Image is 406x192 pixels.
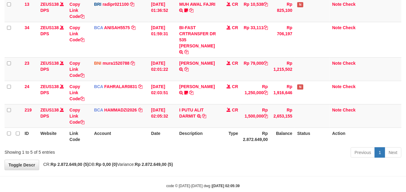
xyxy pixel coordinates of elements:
[96,162,117,167] strong: Rp 0,00 (0)
[25,84,29,89] span: 24
[103,2,129,7] a: radipr021100
[38,128,67,145] th: Website
[332,108,342,112] a: Note
[70,25,84,42] a: Copy Link Code
[166,184,240,188] small: code © [DATE]-[DATE] dwg |
[177,128,219,145] th: Description
[241,22,270,57] td: Rp 33,111
[70,84,84,101] a: Copy Link Code
[343,61,356,66] a: Check
[130,2,134,7] a: Copy radipr021100 to clipboard
[232,61,238,66] span: CR
[184,67,189,72] a: Copy RIZKY ASHARI to clipboard
[149,57,177,81] td: [DATE] 02:01:22
[94,25,103,30] span: BCA
[138,84,143,89] a: Copy FAHRALAR0831 to clipboard
[330,128,401,145] th: Action
[38,104,67,128] td: DPS
[343,25,356,30] a: Check
[189,8,193,13] a: Copy MUH AWAL FAJRI to clipboard
[332,25,342,30] a: Note
[25,61,29,66] span: 23
[219,128,241,145] th: Type
[270,128,295,145] th: Balance
[232,25,238,30] span: CR
[385,147,401,158] a: Next
[40,2,59,7] a: ZEUS138
[51,162,89,167] strong: Rp 2.872.649,00 (5)
[232,108,238,112] span: CR
[149,22,177,57] td: [DATE] 01:59:31
[375,147,385,158] a: 1
[177,22,219,57] td: BI-FAST CRTRANSFER DR 535 [PERSON_NAME]
[104,25,130,30] a: ANISAH5575
[241,104,270,128] td: Rp 1,500,000
[25,25,29,30] span: 34
[189,90,193,95] a: Copy ARIS MUNANDAR to clipboard
[138,108,142,112] a: Copy HAMMADZI2026 to clipboard
[270,104,295,128] td: Rp 2,653,155
[297,2,303,7] span: Has Note
[232,84,238,89] span: CR
[38,81,67,104] td: DPS
[149,128,177,145] th: Date
[343,84,356,89] a: Check
[264,114,268,118] a: Copy Rp 1,500,000 to clipboard
[332,84,342,89] a: Note
[131,25,135,30] a: Copy ANISAH5575 to clipboard
[25,2,29,7] span: 13
[22,128,38,145] th: ID
[38,57,67,81] td: DPS
[40,25,59,30] a: ZEUS138
[5,147,165,155] div: Showing 1 to 5 of 5 entries
[67,128,92,145] th: Link Code
[25,108,32,112] span: 219
[38,22,67,57] td: DPS
[135,162,173,167] strong: Rp 2.872.649,00 (5)
[70,61,84,78] a: Copy Link Code
[179,61,215,66] a: [PERSON_NAME]
[40,108,59,112] a: ZEUS138
[343,108,356,112] a: Check
[179,84,215,89] a: [PERSON_NAME]
[149,104,177,128] td: [DATE] 02:05:32
[343,2,356,7] a: Check
[70,2,84,19] a: Copy Link Code
[264,25,268,30] a: Copy Rp 33,111 to clipboard
[94,84,103,89] span: BCA
[241,128,270,145] th: Rp 2.872.649,00
[131,61,135,66] a: Copy mura1520788 to clipboard
[232,2,238,7] span: CR
[212,184,240,188] strong: [DATE] 02:05:39
[241,57,270,81] td: Rp 79,000
[332,2,342,7] a: Note
[104,108,137,112] a: HAMMADZI2026
[40,61,59,66] a: ZEUS138
[270,81,295,104] td: Rp 1,916,646
[149,81,177,104] td: [DATE] 02:03:51
[264,61,268,66] a: Copy Rp 79,000 to clipboard
[297,84,303,90] span: Has Note
[40,162,173,167] span: CR: DB: Variance:
[295,128,330,145] th: Status
[104,84,137,89] a: FAHRALAR0831
[241,81,270,104] td: Rp 1,250,000
[94,61,101,66] span: BNI
[92,128,149,145] th: Account
[351,147,375,158] a: Previous
[202,114,206,118] a: Copy I PUTU ALIT DARMIT to clipboard
[264,2,268,7] a: Copy Rp 10,538 to clipboard
[5,160,39,170] a: Toggle Descr
[94,2,101,7] span: BRI
[332,61,342,66] a: Note
[94,108,103,112] span: BCA
[264,90,268,95] a: Copy Rp 1,250,000 to clipboard
[70,108,84,125] a: Copy Link Code
[184,50,189,54] a: Copy BI-FAST CRTRANSFER DR 535 M. IDRIS to clipboard
[179,2,215,7] a: MUH AWAL FAJRI
[270,57,295,81] td: Rp 1,215,502
[103,61,130,66] a: mura1520788
[179,108,203,118] a: I PUTU ALIT DARMIT
[270,22,295,57] td: Rp 706,197
[40,84,59,89] a: ZEUS138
